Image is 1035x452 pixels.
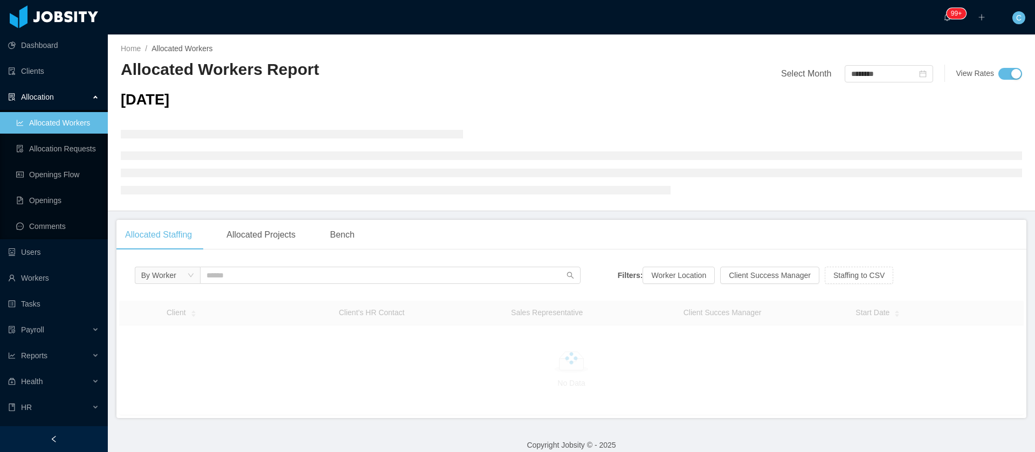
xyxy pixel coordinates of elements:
a: icon: idcardOpenings Flow [16,164,99,185]
span: Allocation [21,93,54,101]
button: Staffing to CSV [825,267,893,284]
a: icon: messageComments [16,215,99,237]
i: icon: bell [943,13,951,21]
span: Select Month [781,69,831,78]
sup: 207 [947,8,966,19]
i: icon: medicine-box [8,378,16,385]
i: icon: line-chart [8,352,16,359]
span: Reports [21,351,47,360]
a: icon: line-chartAllocated Workers [16,112,99,134]
i: icon: down [188,272,194,280]
span: C [1016,11,1022,24]
span: HR [21,403,32,412]
span: Health [21,377,43,386]
i: icon: search [567,272,574,279]
a: icon: file-doneAllocation Requests [16,138,99,159]
a: icon: userWorkers [8,267,99,289]
div: Allocated Staffing [116,220,201,250]
button: Client Success Manager [720,267,819,284]
i: icon: book [8,404,16,411]
a: Home [121,44,141,53]
span: View Rates [956,69,994,78]
span: Payroll [21,325,44,334]
div: By Worker [141,267,176,283]
i: icon: file-protect [8,326,16,333]
i: icon: calendar [919,70,927,78]
div: Bench [321,220,363,250]
i: icon: solution [8,93,16,101]
span: [DATE] [121,91,169,108]
h2: Allocated Workers Report [121,59,571,81]
a: icon: profileTasks [8,293,99,315]
a: icon: auditClients [8,60,99,82]
span: / [145,44,147,53]
i: icon: plus [978,13,985,21]
button: Worker Location [643,267,715,284]
a: icon: robotUsers [8,241,99,263]
strong: Filters: [618,271,643,280]
a: icon: file-textOpenings [16,190,99,211]
div: Allocated Projects [218,220,304,250]
a: icon: pie-chartDashboard [8,34,99,56]
span: Allocated Workers [151,44,212,53]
